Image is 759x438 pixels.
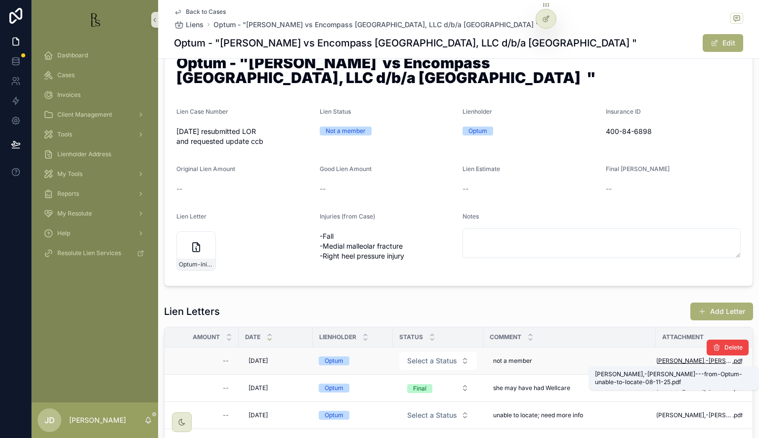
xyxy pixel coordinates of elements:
[413,384,426,393] div: Final
[57,150,111,158] span: Lienholder Address
[179,261,213,268] span: Optum-initial-lien-request-11-25-2024
[463,184,468,194] span: --
[57,210,92,218] span: My Resolute
[193,333,220,341] span: Amount
[32,40,158,275] div: scrollable content
[57,170,83,178] span: My Tools
[493,357,532,365] span: not a member
[57,71,75,79] span: Cases
[57,91,81,99] span: Invoices
[656,357,743,365] a: [PERSON_NAME],-[PERSON_NAME]---from-Optum-unable-to-locate-08-11-25.pdf
[38,244,152,262] a: Resolute Lien Services
[463,165,500,173] span: Lien Estimate
[606,108,641,115] span: Insurance ID
[186,20,204,30] span: Liens
[606,165,670,173] span: Final [PERSON_NAME]
[249,411,268,419] span: [DATE]
[176,165,235,173] span: Original Lien Amount
[656,411,743,419] a: [PERSON_NAME],-[PERSON_NAME]---from-Optum-unable-to-locate-need-more-info-07-23-25.pdf
[176,55,741,89] h1: Optum - "[PERSON_NAME] vs Encompass [GEOGRAPHIC_DATA], LLC d/b/a [GEOGRAPHIC_DATA] "
[690,303,753,320] button: Add Letter
[38,46,152,64] a: Dashboard
[176,353,233,369] a: --
[326,127,366,135] div: Not a member
[463,108,492,115] span: Lienholder
[662,333,704,341] span: Attachment
[176,213,207,220] span: Lien Letter
[606,184,612,194] span: --
[245,380,307,396] a: [DATE]
[703,34,743,52] button: Edit
[399,406,477,424] button: Select Button
[493,411,583,419] span: unable to locate; need more info
[69,415,126,425] p: [PERSON_NAME]
[320,184,326,194] span: --
[174,36,637,50] h1: Optum - "[PERSON_NAME] vs Encompass [GEOGRAPHIC_DATA], LLC d/b/a [GEOGRAPHIC_DATA] "
[245,353,307,369] a: [DATE]
[407,410,457,420] span: Select a Status
[38,106,152,124] a: Client Management
[489,407,650,423] a: unable to locate; need more info
[493,384,570,392] span: she may have had Wellcare
[38,185,152,203] a: Reports
[606,127,741,136] span: 400-84-6898
[489,353,650,369] a: not a member
[38,126,152,143] a: Tools
[325,411,343,420] div: Optum
[320,231,455,261] span: -Fall -Medial malleolar fracture -Right heel pressure injury
[174,20,204,30] a: Liens
[213,20,539,30] a: Optum - "[PERSON_NAME] vs Encompass [GEOGRAPHIC_DATA], LLC d/b/a [GEOGRAPHIC_DATA] "
[57,249,121,257] span: Resolute Lien Services
[223,411,229,419] div: --
[38,66,152,84] a: Cases
[223,384,229,392] div: --
[732,357,743,365] span: .pdf
[57,111,112,119] span: Client Management
[176,108,228,115] span: Lien Case Number
[724,344,743,351] span: Delete
[656,357,732,365] span: [PERSON_NAME],-[PERSON_NAME]---from-Optum-unable-to-locate-08-11-25
[176,380,233,396] a: --
[44,414,55,426] span: JD
[174,8,226,16] a: Back to Cases
[319,384,387,393] a: Optum
[245,333,260,341] span: Date
[57,190,79,198] span: Reports
[468,127,487,135] div: Optum
[249,357,268,365] span: [DATE]
[319,356,387,365] a: Optum
[164,305,220,318] h1: Lien Letters
[399,351,477,370] a: Select Button
[320,108,351,115] span: Lien Status
[176,127,312,146] span: [DATE] resubmitted LOR and requested update ccb
[57,229,70,237] span: Help
[38,165,152,183] a: My Tools
[38,205,152,222] a: My Resolute
[245,407,307,423] a: [DATE]
[320,165,372,173] span: Good Lien Amount
[38,224,152,242] a: Help
[176,407,233,423] a: --
[223,357,229,365] div: --
[176,184,182,194] span: --
[399,379,477,397] button: Select Button
[595,370,753,386] div: [PERSON_NAME],-[PERSON_NAME]---from-Optum-unable-to-locate-08-11-25.pdf
[707,340,749,355] button: Delete
[249,384,268,392] span: [DATE]
[320,213,375,220] span: Injuries (from Case)
[186,8,226,16] span: Back to Cases
[319,333,356,341] span: Lienholder
[57,131,72,138] span: Tools
[399,379,477,397] a: Select Button
[325,384,343,393] div: Optum
[38,86,152,104] a: Invoices
[57,51,88,59] span: Dashboard
[399,352,477,370] button: Select Button
[732,411,743,419] span: .pdf
[463,213,479,220] span: Notes
[489,380,650,396] a: she may have had Wellcare
[319,411,387,420] a: Optum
